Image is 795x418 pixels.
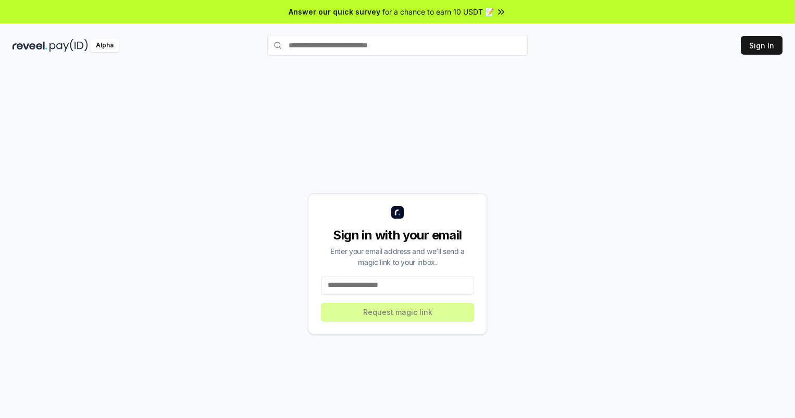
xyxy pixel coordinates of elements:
div: Enter your email address and we’ll send a magic link to your inbox. [321,246,474,268]
img: logo_small [391,206,404,219]
button: Sign In [741,36,782,55]
span: Answer our quick survey [289,6,380,17]
img: pay_id [49,39,88,52]
div: Sign in with your email [321,227,474,244]
span: for a chance to earn 10 USDT 📝 [382,6,494,17]
div: Alpha [90,39,119,52]
img: reveel_dark [13,39,47,52]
